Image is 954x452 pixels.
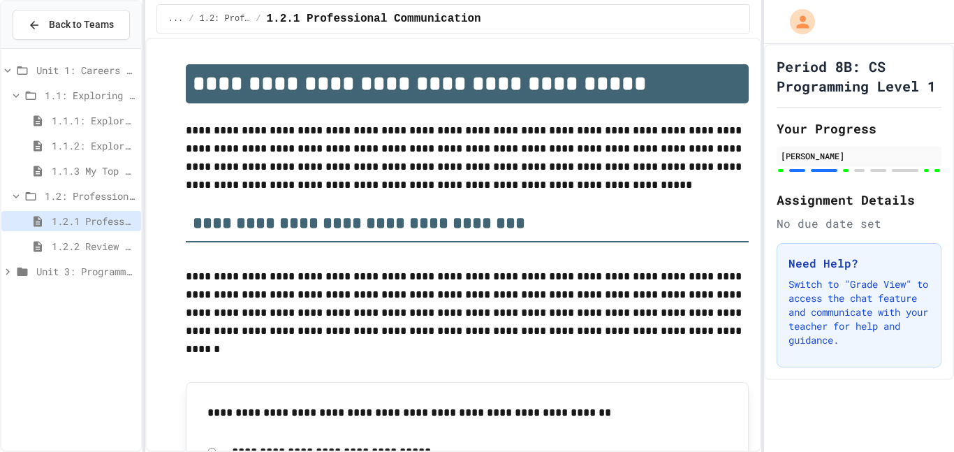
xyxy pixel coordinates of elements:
span: / [189,13,193,24]
span: Unit 1: Careers & Professionalism [36,63,135,78]
h1: Period 8B: CS Programming Level 1 [777,57,941,96]
button: Back to Teams [13,10,130,40]
span: 1.2.1 Professional Communication [52,214,135,228]
h2: Your Progress [777,119,941,138]
h3: Need Help? [788,255,930,272]
span: 1.2: Professional Communication [45,189,135,203]
h2: Assignment Details [777,190,941,210]
span: ... [168,13,184,24]
span: 1.2.1 Professional Communication [266,10,480,27]
span: 1.1.1: Exploring CS Careers [52,113,135,128]
iframe: chat widget [838,335,940,395]
span: 1.2: Professional Communication [200,13,251,24]
span: 1.1: Exploring CS Careers [45,88,135,103]
div: My Account [775,6,819,38]
span: / [256,13,260,24]
span: Back to Teams [49,17,114,32]
iframe: chat widget [895,396,940,438]
p: Switch to "Grade View" to access the chat feature and communicate with your teacher for help and ... [788,277,930,347]
span: 1.1.3 My Top 3 CS Careers! [52,163,135,178]
span: 1.2.2 Review - Professional Communication [52,239,135,254]
span: Unit 3: Programming Fundamentals [36,264,135,279]
span: 1.1.2: Exploring CS Careers - Review [52,138,135,153]
div: No due date set [777,215,941,232]
div: [PERSON_NAME] [781,150,937,162]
